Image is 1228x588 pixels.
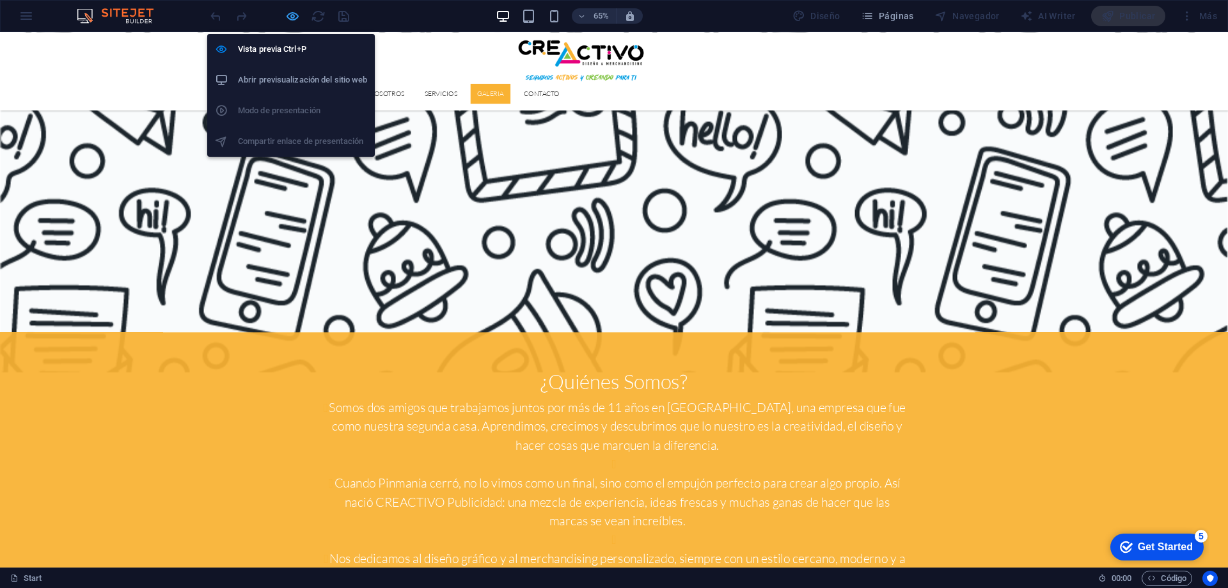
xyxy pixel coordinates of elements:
span: : [1121,573,1122,583]
button: Usercentrics [1202,571,1218,586]
button: Páginas [856,6,919,26]
h6: Abrir previsualización del sitio web [238,72,367,88]
i: Al redimensionar, ajustar el nivel de zoom automáticamente para ajustarse al dispositivo elegido. [624,10,636,22]
span: 00 00 [1112,571,1131,586]
button: 65% [572,8,617,24]
span: Páginas [861,10,914,22]
h6: Tiempo de la sesión [1098,571,1132,586]
div: Get Started [38,14,93,26]
span: Código [1147,571,1186,586]
div: Get Started 5 items remaining, 0% complete [10,6,104,33]
div: 5 [95,3,107,15]
img: Editor Logo [74,8,169,24]
h6: 65% [591,8,611,24]
button: Código [1142,571,1192,586]
a: Haz clic para cancelar la selección y doble clic para abrir páginas [10,571,42,586]
h6: Vista previa Ctrl+P [238,42,367,57]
